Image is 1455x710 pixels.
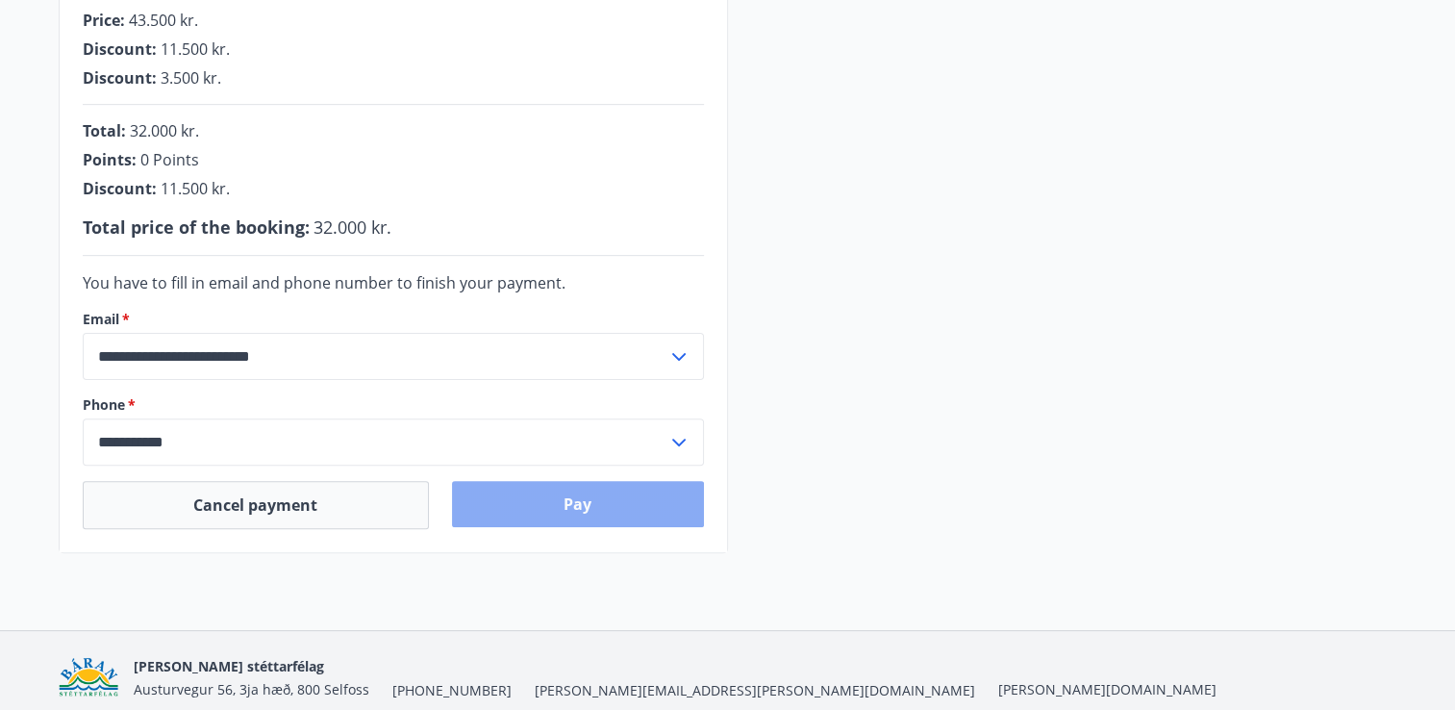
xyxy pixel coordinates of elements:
span: Points : [83,149,137,170]
span: 11.500 kr. [161,38,230,60]
span: [PERSON_NAME][EMAIL_ADDRESS][PERSON_NAME][DOMAIN_NAME] [535,681,975,700]
span: [PERSON_NAME] stéttarfélag [134,657,324,675]
span: 11.500 kr. [161,178,230,199]
span: 32.000 kr. [314,216,391,239]
label: Email [83,310,704,329]
span: Total price of the booking : [83,216,310,239]
span: Discount : [83,38,157,60]
a: [PERSON_NAME][DOMAIN_NAME] [998,680,1217,698]
span: Discount : [83,67,157,89]
span: 0 Points [140,149,199,170]
span: Total : [83,120,126,141]
span: You have to fill in email and phone number to finish your payment. [83,272,565,293]
span: 32.000 kr. [130,120,199,141]
span: Discount : [83,178,157,199]
img: Bz2lGXKH3FXEIQKvoQ8VL0Fr0uCiWgfgA3I6fSs8.png [59,657,119,698]
button: Cancel payment [83,481,430,529]
span: 43.500 kr. [129,10,198,31]
button: Pay [452,481,704,527]
label: Phone [83,395,704,415]
span: Austurvegur 56, 3ja hæð, 800 Selfoss [134,680,369,698]
span: [PHONE_NUMBER] [392,681,512,700]
span: 3.500 kr. [161,67,221,89]
span: Price : [83,10,125,31]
